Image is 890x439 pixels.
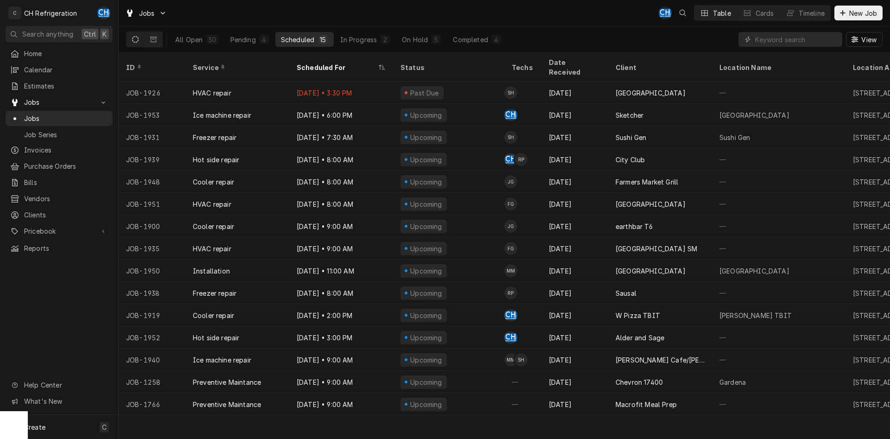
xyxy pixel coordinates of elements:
div: — [504,393,541,415]
div: — [504,371,541,393]
div: Pending [230,35,256,45]
a: Estimates [6,78,113,94]
div: 4 [494,35,499,45]
div: On Hold [402,35,428,45]
div: — [712,193,845,215]
a: Bills [6,175,113,190]
div: JOB-1931 [119,126,185,148]
div: [DATE] [541,193,608,215]
span: New Job [847,8,879,18]
div: Chris Hiraga's Avatar [659,6,672,19]
div: JOB-1940 [119,349,185,371]
div: Preventive Maintance [193,400,261,409]
div: Upcoming [409,311,444,320]
div: [GEOGRAPHIC_DATA] SM [616,244,697,254]
div: — [712,215,845,237]
span: Clients [24,210,108,220]
span: Jobs [24,114,108,123]
span: Purchase Orders [24,161,108,171]
span: Create [24,423,45,431]
div: [DATE] • 3:30 PM [289,82,393,104]
div: Gardena [719,377,746,387]
div: CH [659,6,672,19]
div: Cooler repair [193,177,234,187]
div: [DATE] • 6:00 PM [289,104,393,126]
span: K [102,29,107,39]
div: [DATE] • 9:00 AM [289,371,393,393]
div: [GEOGRAPHIC_DATA] [616,88,686,98]
input: Keyword search [755,32,838,47]
div: FG [504,242,517,255]
div: Scheduled For [297,63,376,72]
span: Calendar [24,65,108,75]
div: Upcoming [409,177,444,187]
div: [DATE] [541,237,608,260]
div: Ruben Perez's Avatar [515,153,528,166]
div: Location Name [719,63,836,72]
div: [GEOGRAPHIC_DATA] [719,110,789,120]
div: Josh Galindo's Avatar [504,175,517,188]
div: Moises Melena's Avatar [504,264,517,277]
button: New Job [834,6,883,20]
div: JOB-1948 [119,171,185,193]
div: Cooler repair [193,311,234,320]
div: Freezer repair [193,133,236,142]
div: [DATE] [541,126,608,148]
div: [DATE] • 3:00 PM [289,326,393,349]
div: 15 [320,35,326,45]
div: [DATE] [541,215,608,237]
div: [DATE] • 8:00 AM [289,148,393,171]
div: Status [400,63,495,72]
span: Vendors [24,194,108,204]
span: Jobs [24,97,94,107]
div: [DATE] [541,171,608,193]
div: SH [515,353,528,366]
div: Ice machine repair [193,355,251,365]
a: Calendar [6,62,113,77]
div: MM [504,353,517,366]
div: [DATE] • 7:30 AM [289,126,393,148]
a: Go to Jobs [6,95,113,110]
div: JOB-1938 [119,282,185,304]
div: — [712,393,845,415]
div: Freezer repair [193,288,236,298]
span: View [859,35,878,45]
div: [GEOGRAPHIC_DATA] [616,266,686,276]
div: [PERSON_NAME] Cafe/[PERSON_NAME]'s [616,355,705,365]
a: Purchase Orders [6,159,113,174]
div: [PERSON_NAME] TBIT [719,311,792,320]
div: Chris Hiraga's Avatar [504,153,517,166]
div: Moises Melena's Avatar [504,353,517,366]
div: [DATE] [541,349,608,371]
div: Cards [756,8,774,18]
div: — [712,82,845,104]
div: Preventive Maintance [193,377,261,387]
div: Client [616,63,703,72]
div: Upcoming [409,155,444,165]
div: — [712,349,845,371]
div: Chris Hiraga's Avatar [504,108,517,121]
div: 4 [261,35,267,45]
div: JG [504,175,517,188]
div: [DATE] • 9:00 AM [289,393,393,415]
div: Upcoming [409,355,444,365]
button: Open search [675,6,690,20]
div: Table [713,8,731,18]
span: What's New [24,396,107,406]
div: Fred Gonzalez's Avatar [504,242,517,255]
div: 30 [208,35,216,45]
div: Upcoming [409,333,444,343]
div: Upcoming [409,244,444,254]
div: JOB-1939 [119,148,185,171]
a: Reports [6,241,113,256]
div: Steven Hiraga's Avatar [504,131,517,144]
div: C [8,6,21,19]
div: JOB-1919 [119,304,185,326]
a: Go to Pricebook [6,223,113,239]
div: [DATE] [541,282,608,304]
span: Bills [24,178,108,187]
div: HVAC repair [193,244,231,254]
div: Ice machine repair [193,110,251,120]
div: [DATE] [541,104,608,126]
div: JOB-1900 [119,215,185,237]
